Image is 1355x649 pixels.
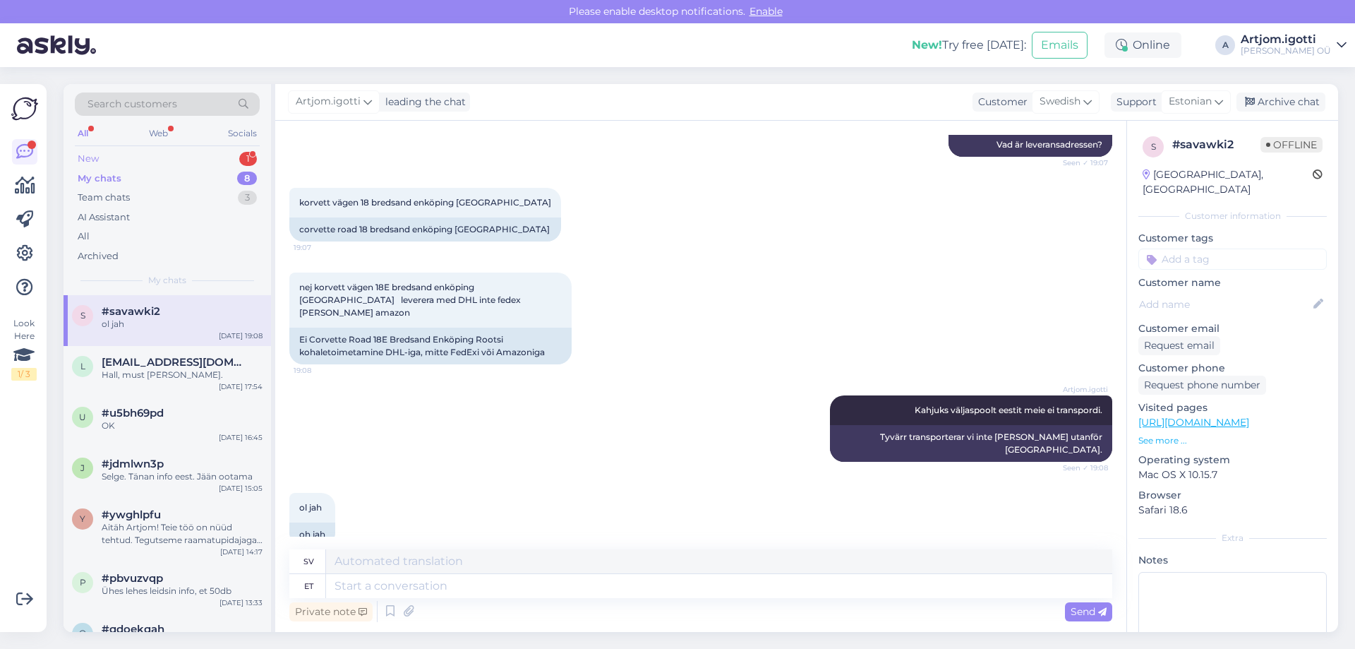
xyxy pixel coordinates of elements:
span: nej korvett vägen 18E bredsand enköping [GEOGRAPHIC_DATA] leverera med DHL inte fedex [PERSON_NAM... [299,282,523,318]
div: Extra [1138,532,1327,544]
div: Request email [1138,336,1220,355]
p: Browser [1138,488,1327,503]
div: Team chats [78,191,130,205]
div: [DATE] 17:54 [219,381,263,392]
p: Customer name [1138,275,1327,290]
span: 19:08 [294,365,347,376]
input: Add a tag [1138,249,1327,270]
p: Operating system [1138,453,1327,468]
span: #pbvuzvqp [102,572,163,585]
div: Ei Corvette Road 18E Bredsand Enköping Rootsi kohaletoimetamine DHL-iga, mitte FedExi või Amazoniga [289,328,572,364]
div: Customer information [1138,210,1327,222]
span: Offline [1260,137,1323,153]
div: Request phone number [1138,376,1266,395]
div: et [304,574,313,598]
span: j [80,463,85,473]
a: [URL][DOMAIN_NAME] [1138,416,1249,429]
span: liina.liiv@gmail.com [102,356,248,369]
span: ol jah [299,502,322,513]
div: [DATE] 19:08 [219,331,263,341]
div: OK [102,419,263,432]
p: Visited pages [1138,400,1327,415]
span: Estonian [1169,94,1212,109]
a: Artjom.igotti[PERSON_NAME] OÜ [1241,34,1347,56]
p: Customer tags [1138,231,1327,246]
span: p [80,577,86,588]
span: Send [1071,605,1107,618]
div: Web [146,124,171,143]
span: l [80,361,85,371]
div: 8 [237,172,257,186]
div: A [1215,35,1235,55]
span: My chats [148,274,186,287]
span: Seen ✓ 19:07 [1055,157,1108,168]
div: ol jah [102,318,263,331]
div: Socials [225,124,260,143]
span: #ywghlpfu [102,508,161,521]
div: Selge. Tänan info eest. Jään ootama [102,470,263,483]
div: corvette road 18 bredsand enköping [GEOGRAPHIC_DATA] [289,218,561,242]
span: Artjom.igotti [296,94,361,109]
span: s [80,310,85,321]
div: All [78,230,90,244]
div: [DATE] 13:33 [219,597,263,608]
p: See more ... [1138,434,1327,447]
span: Swedish [1040,94,1080,109]
div: Tyvärr transporterar vi inte [PERSON_NAME] utanför [GEOGRAPHIC_DATA]. [830,425,1112,462]
p: Customer phone [1138,361,1327,376]
p: Mac OS X 10.15.7 [1138,468,1327,482]
div: Support [1111,95,1157,109]
div: Archived [78,249,119,263]
button: Emails [1032,32,1088,59]
div: Ühes lehes leidsin info, et 50db [102,585,263,597]
div: [DATE] 16:45 [219,432,263,443]
input: Add name [1139,297,1311,312]
span: y [80,513,85,524]
span: Kahjuks väljaspoolt eestit meie ei transpordi. [915,405,1102,415]
div: New [78,152,99,166]
span: Search customers [88,97,177,112]
div: [GEOGRAPHIC_DATA], [GEOGRAPHIC_DATA] [1143,167,1313,197]
p: Customer email [1138,321,1327,336]
span: #u5bh69pd [102,407,164,419]
div: Hall, must [PERSON_NAME]. [102,369,263,381]
div: Aitäh Artjom! Teie töö on nüüd tehtud. Tegutseme raamatupidajaga edasi... [102,521,263,547]
div: 3 [238,191,257,205]
span: s [1151,141,1156,152]
div: AI Assistant [78,210,130,225]
div: Artjom.igotti [1241,34,1331,45]
div: 1 / 3 [11,368,37,381]
div: Try free [DATE]: [912,37,1026,54]
span: #savawki2 [102,305,160,318]
span: 19:07 [294,242,347,253]
div: Private note [289,602,373,621]
span: u [79,412,86,422]
div: Archive chat [1236,93,1325,112]
div: [DATE] 14:17 [220,547,263,557]
span: #jdmlwn3p [102,458,164,470]
div: [PERSON_NAME] OÜ [1241,45,1331,56]
b: New! [912,38,942,52]
div: Look Here [11,317,37,381]
div: My chats [78,172,121,186]
span: Artjom.igotti [1055,384,1108,395]
span: Seen ✓ 19:08 [1055,463,1108,473]
span: #qdoekqah [102,623,164,636]
div: oh jah [289,523,335,547]
div: leading the chat [380,95,466,109]
div: Online [1104,32,1181,58]
span: korvett vägen 18 bredsand enköping [GEOGRAPHIC_DATA] [299,197,551,208]
div: Vad är leveransadressen? [948,133,1112,157]
p: Safari 18.6 [1138,503,1327,518]
div: # savawki2 [1172,136,1260,153]
span: q [79,628,86,638]
div: [DATE] 15:05 [219,483,263,494]
div: Customer [972,95,1028,109]
span: Enable [745,5,787,18]
img: Askly Logo [11,95,38,122]
p: Notes [1138,553,1327,568]
div: sv [303,549,314,573]
div: 1 [239,152,257,166]
div: All [75,124,91,143]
